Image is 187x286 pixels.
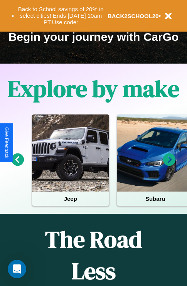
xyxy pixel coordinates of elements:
iframe: Intercom live chat [8,260,26,278]
h4: Jeep [32,192,109,206]
button: Back to School savings of 20% in select cities! Ends [DATE] 10am PT.Use code: [14,4,108,28]
h1: Explore by make [8,73,179,104]
div: Give Feedback [4,127,9,158]
b: BACK2SCHOOL20 [108,13,159,19]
